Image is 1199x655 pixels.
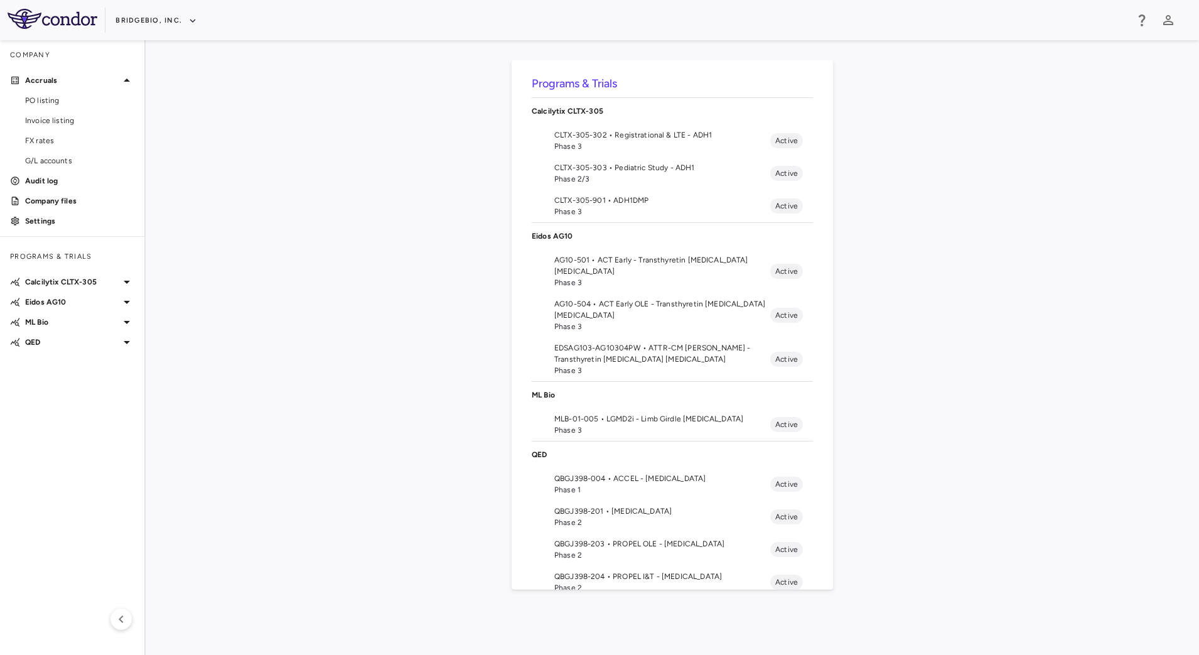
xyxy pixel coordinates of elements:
[25,337,119,348] p: QED
[770,577,803,588] span: Active
[554,173,770,185] span: Phase 2/3
[25,276,119,288] p: Calcilytix CLTX-305
[554,206,770,217] span: Phase 3
[554,342,770,365] span: EDSAG103-AG10304PW • ATTR-CM [PERSON_NAME] - Transthyretin [MEDICAL_DATA] [MEDICAL_DATA]
[532,75,813,92] h6: Programs & Trials
[554,425,770,436] span: Phase 3
[532,157,813,190] li: CLTX-305-303 • Pediatric Study - ADH1Phase 2/3Active
[770,266,803,277] span: Active
[532,566,813,598] li: QBGJ398-204 • PROPEL I&T - [MEDICAL_DATA]Phase 2Active
[532,389,813,401] p: ML Bio
[532,249,813,293] li: AG10-501 • ACT Early - Transthyretin [MEDICAL_DATA] [MEDICAL_DATA]Phase 3Active
[532,501,813,533] li: QBGJ398-201 • [MEDICAL_DATA]Phase 2Active
[25,155,134,166] span: G/L accounts
[25,215,134,227] p: Settings
[532,337,813,381] li: EDSAG103-AG10304PW • ATTR-CM [PERSON_NAME] - Transthyretin [MEDICAL_DATA] [MEDICAL_DATA]Phase 3Ac...
[554,413,770,425] span: MLB-01-005 • LGMD2i - Limb Girdle [MEDICAL_DATA]
[25,175,134,187] p: Audit log
[25,317,119,328] p: ML Bio
[116,11,197,31] button: BridgeBio, Inc.
[554,277,770,288] span: Phase 3
[532,293,813,337] li: AG10-504 • ACT Early OLE - Transthyretin [MEDICAL_DATA] [MEDICAL_DATA]Phase 3Active
[532,106,813,117] p: Calcilytix CLTX-305
[532,230,813,242] p: Eidos AG10
[25,135,134,146] span: FX rates
[25,195,134,207] p: Company files
[25,75,119,86] p: Accruals
[770,135,803,146] span: Active
[532,441,813,468] div: QED
[532,98,813,124] div: Calcilytix CLTX-305
[532,223,813,249] div: Eidos AG10
[770,310,803,321] span: Active
[554,571,770,582] span: QBGJ398-204 • PROPEL I&T - [MEDICAL_DATA]
[532,382,813,408] div: ML Bio
[554,549,770,561] span: Phase 2
[554,484,770,495] span: Phase 1
[770,200,803,212] span: Active
[25,296,119,308] p: Eidos AG10
[554,538,770,549] span: QBGJ398-203 • PROPEL OLE - [MEDICAL_DATA]
[554,365,770,376] span: Phase 3
[532,190,813,222] li: CLTX-305-901 • ADH1DMPPhase 3Active
[554,162,770,173] span: CLTX-305-303 • Pediatric Study - ADH1
[532,449,813,460] p: QED
[554,506,770,517] span: QBGJ398-201 • [MEDICAL_DATA]
[554,582,770,593] span: Phase 2
[770,354,803,365] span: Active
[8,9,97,29] img: logo-full-BYUhSk78.svg
[532,533,813,566] li: QBGJ398-203 • PROPEL OLE - [MEDICAL_DATA]Phase 2Active
[554,129,770,141] span: CLTX-305-302 • Registrational & LTE - ADH1
[532,124,813,157] li: CLTX-305-302 • Registrational & LTE - ADH1Phase 3Active
[554,517,770,528] span: Phase 2
[770,419,803,430] span: Active
[770,168,803,179] span: Active
[770,511,803,522] span: Active
[532,408,813,441] li: MLB-01-005 • LGMD2i - Limb Girdle [MEDICAL_DATA]Phase 3Active
[554,141,770,152] span: Phase 3
[554,195,770,206] span: CLTX-305-901 • ADH1DMP
[554,321,770,332] span: Phase 3
[25,115,134,126] span: Invoice listing
[770,479,803,490] span: Active
[770,544,803,555] span: Active
[25,95,134,106] span: PO listing
[532,468,813,501] li: QBGJ398-004 • ACCEL - [MEDICAL_DATA]Phase 1Active
[554,473,770,484] span: QBGJ398-004 • ACCEL - [MEDICAL_DATA]
[554,254,770,277] span: AG10-501 • ACT Early - Transthyretin [MEDICAL_DATA] [MEDICAL_DATA]
[554,298,770,321] span: AG10-504 • ACT Early OLE - Transthyretin [MEDICAL_DATA] [MEDICAL_DATA]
